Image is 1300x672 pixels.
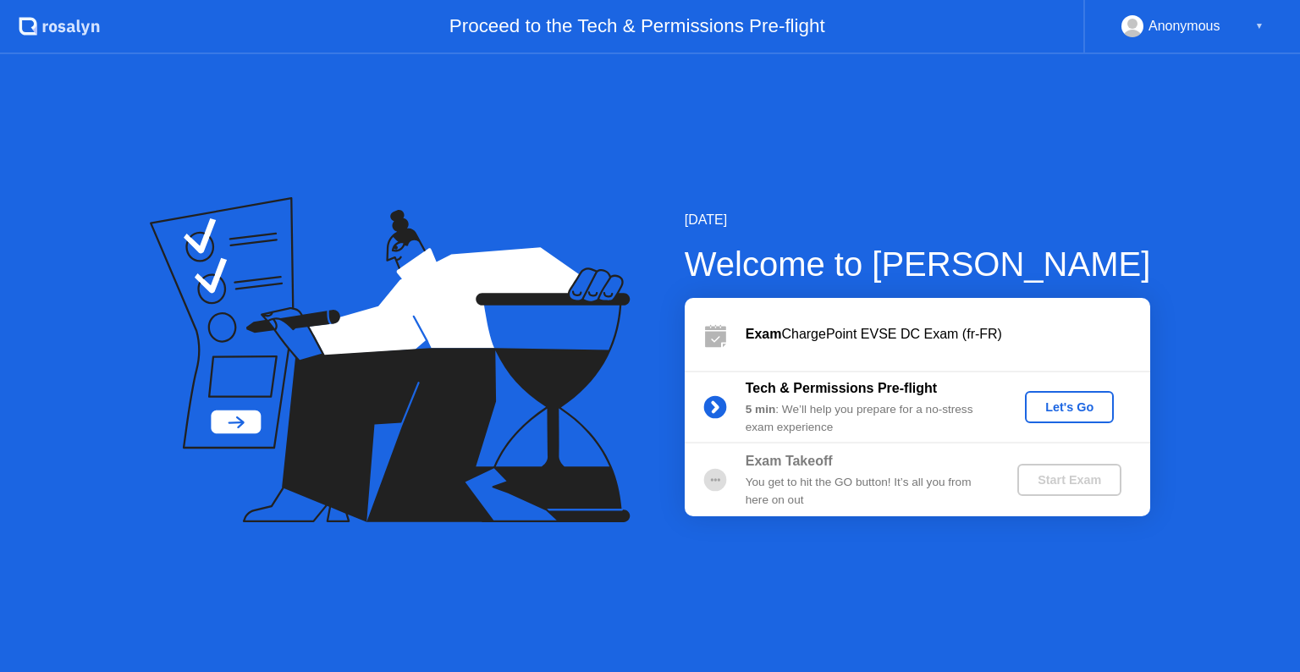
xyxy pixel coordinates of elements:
div: Welcome to [PERSON_NAME] [685,239,1151,289]
div: : We’ll help you prepare for a no-stress exam experience [746,401,989,436]
div: [DATE] [685,210,1151,230]
b: Exam Takeoff [746,454,833,468]
button: Let's Go [1025,391,1114,423]
div: Anonymous [1149,15,1220,37]
div: You get to hit the GO button! It’s all you from here on out [746,474,989,509]
div: ChargePoint EVSE DC Exam (fr-FR) [746,324,1150,344]
div: Start Exam [1024,473,1115,487]
div: Let's Go [1032,400,1107,414]
button: Start Exam [1017,464,1121,496]
b: Tech & Permissions Pre-flight [746,381,937,395]
div: ▼ [1255,15,1264,37]
b: 5 min [746,403,776,416]
b: Exam [746,327,782,341]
